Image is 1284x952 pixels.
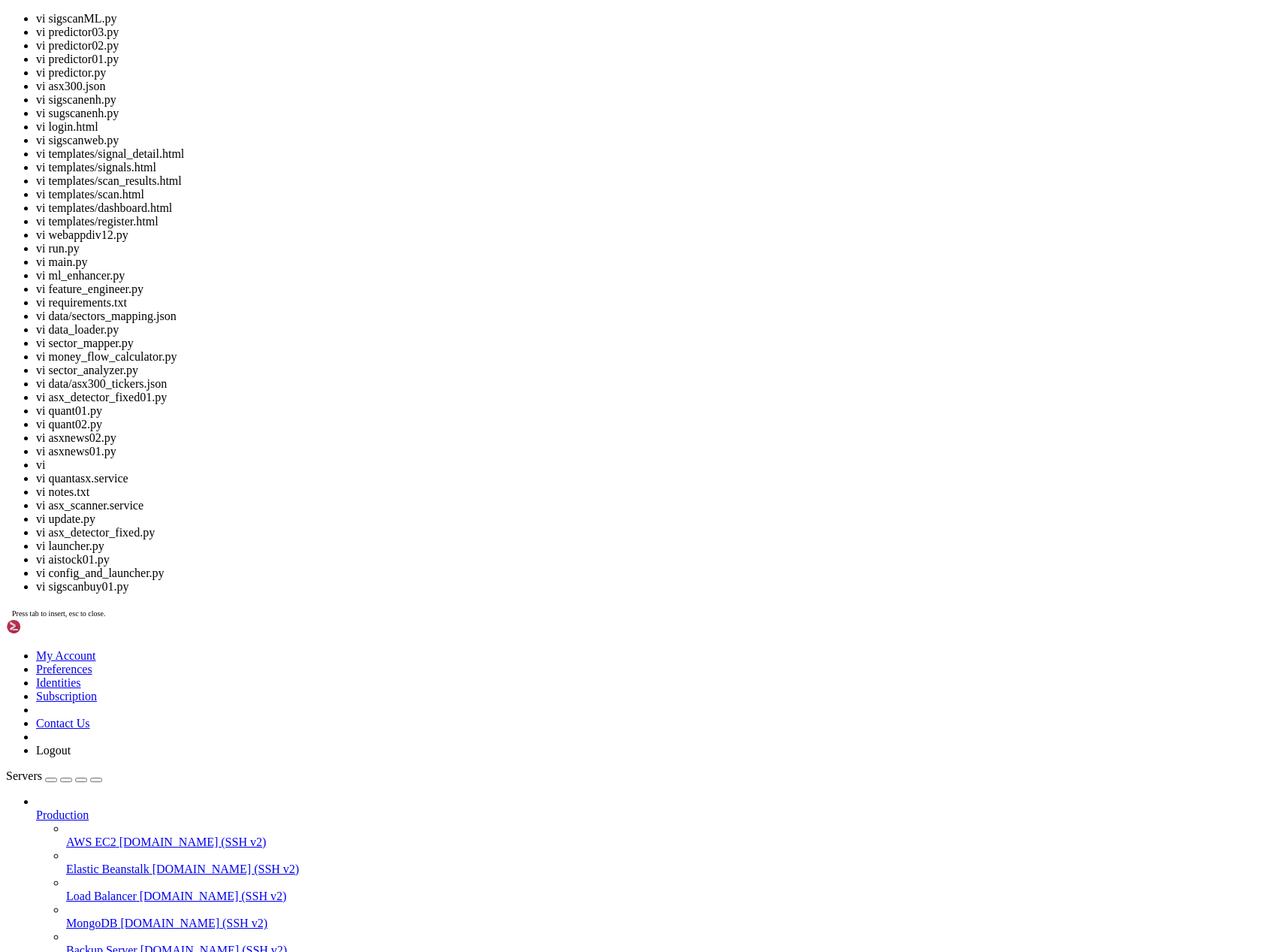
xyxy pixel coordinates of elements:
span: AWS EC2 [66,836,116,848]
li: vi predictor02.py [36,39,1278,53]
li: Load Balancer [DOMAIN_NAME] (SSH v2) [66,876,1278,903]
li: vi templates/scan.html [36,188,1278,201]
a: Load Balancer [DOMAIN_NAME] (SSH v2) [66,890,1278,903]
div: (23, 31) [152,394,158,406]
span: ~/Project51 [168,44,234,56]
span: Load Balancer [66,890,137,902]
li: vi [36,458,1278,472]
li: vi templates/signals.html [36,161,1278,174]
x-row: 0 updates can be applied immediately. [6,306,1088,319]
li: vi templates/signal_detail.html [36,147,1278,161]
li: vi money_flow_calculator.py [36,350,1278,364]
span: ~/Project51 [168,56,234,68]
li: Elastic Beanstalk [DOMAIN_NAME] (SSH v2) [66,849,1278,876]
span: Press tab to insert, esc to close. [12,609,105,618]
x-row: See [URL][DOMAIN_NAME] or run: sudo pro status [6,343,1088,356]
li: vi sigscanML.py [36,12,1278,26]
x-row: : $ [6,393,1088,406]
x-row: [URL][DOMAIN_NAME] [6,256,1088,269]
li: vi predictor01.py [36,53,1278,66]
x-row: Expanded Security Maintenance for Applications is not enabled. [6,281,1088,294]
li: MongoDB [DOMAIN_NAME] (SSH v2) [66,903,1278,930]
img: Shellngn [6,619,92,634]
span: MongoDB [66,917,117,929]
span: Production [36,808,89,821]
li: AWS EC2 [DOMAIN_NAME] (SSH v2) [66,822,1278,849]
li: vi webappdiv12.py [36,228,1278,242]
li: vi requirements.txt [36,296,1278,310]
li: vi sigscanweb.py [36,134,1278,147]
li: vi main.py [36,255,1278,269]
x-row: Processes: 145 [6,156,1088,169]
x-row: IPv4 address for ens3: [TECHNICAL_ID] [6,181,1088,194]
x-row: Last login: [DATE] from [TECHNICAL_ID] [6,381,1088,394]
li: vi asxnews01.py [36,445,1278,458]
x-row: * Strictly confined Kubernetes makes edge and IoT secure. Learn how MicroK8s [6,219,1088,231]
li: vi asx_detector_fixed.py [36,526,1278,539]
li: vi notes.txt [36,485,1278,499]
li: vi feature_engineer.py [36,283,1278,296]
li: vi aistock01.py [36,553,1278,567]
span: [DOMAIN_NAME] (SSH v2) [119,836,267,848]
x-row: * Management: [URL][DOMAIN_NAME] [6,44,1088,56]
span: Elastic Beanstalk [66,863,150,875]
span: Servers [6,769,42,782]
x-row: Welcome to Ubuntu 24.04.3 LTS (GNU/Linux 6.8.0-79-generic x86_64) [6,6,1088,19]
x-row: * Support: [URL][DOMAIN_NAME] [6,56,1088,69]
li: vi quantasx.service [36,472,1278,485]
a: AWS EC2 [DOMAIN_NAME] (SSH v2) [66,836,1278,849]
li: vi config_and_launcher.py [36,567,1278,580]
span: [DOMAIN_NAME] (SSH v2) [120,917,267,929]
x-row: Enable ESM Apps to receive additional future security updates. [6,331,1088,343]
x-row: pyhton: command not found [6,31,1088,44]
span: ubuntu@vps-d35ccc65 [48,56,162,68]
x-row: Users logged in: 1 [6,168,1088,181]
x-row: just raised the bar for easy, resilient and secure K8s cluster deployment. [6,231,1088,243]
x-row: System load: 0.0 [6,106,1088,119]
div: (43, 5) [278,68,284,81]
li: vi data/sectors_mapping.json [36,310,1278,323]
x-row: (myenv) : $ vi [6,68,1088,81]
a: My Account [36,649,96,662]
li: vi launcher.py [36,539,1278,553]
li: vi login.html [36,120,1278,134]
li: vi asxnews02.py [36,431,1278,445]
li: vi asx300.json [36,80,1278,93]
li: vi sector_mapper.py [36,337,1278,350]
a: Preferences [36,663,92,675]
span: ubuntu@vps-d35ccc65 [6,393,120,405]
span: [DOMAIN_NAME] (SSH v2) [153,863,300,875]
span: ~ [126,393,132,405]
x-row: (myenv) : $ rm sigscanML.py [6,44,1088,56]
x-row: Memory usage: 34% [6,131,1088,144]
li: vi asx_detector_fixed01.py [36,391,1278,404]
li: vi sigscanbuy01.py [36,580,1278,594]
x-row: (myenv) : $ cp sigscanenh.py sigscanML.py [6,56,1088,69]
x-row: (myenv) : $ pyhton sigscanML.py [6,19,1088,32]
x-row: Swap usage: 0% [6,144,1088,156]
li: vi update.py [36,512,1278,526]
li: vi sugscanenh.py [36,107,1278,120]
a: Identities [36,676,81,689]
span: ubuntu@vps-d35ccc65 [48,19,162,31]
x-row: System information as of [DATE] [6,81,1088,94]
span: ~/Project51 [168,19,234,31]
x-row: (myenv) : $ vi sigscanML.py [6,6,1088,19]
a: Elastic Beanstalk [DOMAIN_NAME] (SSH v2) [66,863,1278,876]
li: vi templates/dashboard.html [36,201,1278,215]
li: vi quant01.py [36,404,1278,418]
span: ubuntu@vps-d35ccc65 [48,44,162,56]
span: ~/Project51 [168,6,234,18]
li: vi data/asx300_tickers.json [36,377,1278,391]
span: ubuntu@vps-d35ccc65 [48,6,162,18]
a: Servers [6,769,102,782]
a: Production [36,808,1278,822]
li: vi data_loader.py [36,323,1278,337]
li: vi sector_analyzer.py [36,364,1278,377]
a: Contact Us [36,717,90,730]
span: ubuntu@vps-d35ccc65 [48,68,162,80]
li: vi quant02.py [36,418,1278,431]
li: vi ml_enhancer.py [36,269,1278,283]
li: vi templates/register.html [36,215,1278,228]
x-row: * Documentation: [URL][DOMAIN_NAME] [6,31,1088,44]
